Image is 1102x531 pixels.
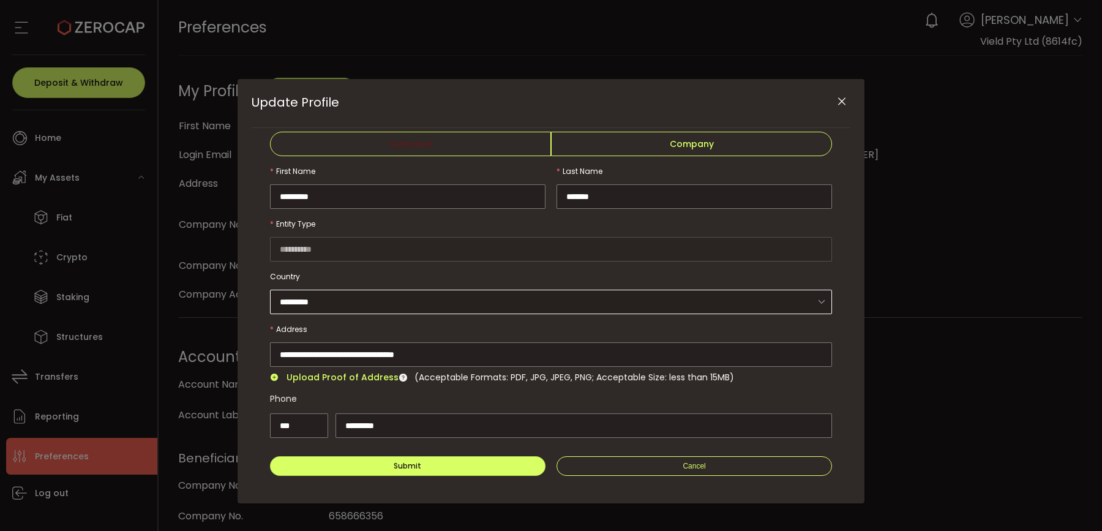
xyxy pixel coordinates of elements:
[252,94,339,111] span: Update Profile
[683,462,705,470] span: Cancel
[270,456,545,476] button: Submit
[238,79,864,503] div: Update Profile
[287,371,399,383] span: Upload Proof of Address
[1041,472,1102,531] iframe: Chat Widget
[270,386,832,411] div: Phone
[414,370,734,385] div: (Acceptable Formats: PDF, JPG, JPEG, PNG; Acceptable Size: less than 15MB)
[270,132,551,156] span: Individual
[831,91,852,113] button: Close
[394,461,421,471] span: Submit
[551,132,832,156] span: Company
[557,456,832,476] button: Cancel
[270,373,399,382] button: Upload Proof of Address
